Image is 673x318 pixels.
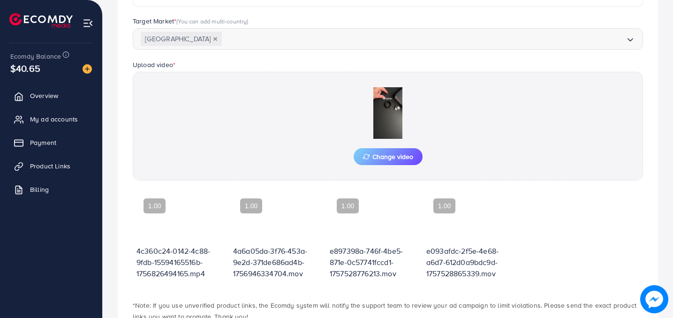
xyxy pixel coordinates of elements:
[10,61,40,75] span: $40.65
[7,133,95,152] a: Payment
[133,28,643,50] div: Search for option
[133,16,249,26] label: Target Market
[426,245,515,279] p: e093afdc-2f5e-4e68-a6d7-612d0a9bdc9d-1757528865339.mov
[30,161,70,171] span: Product Links
[30,91,58,100] span: Overview
[133,60,175,69] label: Upload video
[10,52,61,61] span: Ecomdy Balance
[7,110,95,129] a: My ad accounts
[7,157,95,175] a: Product Links
[330,245,419,279] p: e897398a-746f-4be5-871e-0c57741fccd1-1757528776213.mov
[354,148,423,165] button: Change video
[83,18,93,29] img: menu
[9,13,73,28] img: logo
[233,245,322,279] p: 4a6a05da-3f76-453a-9e2d-371de686ad4b-1756946334704.mov
[30,185,49,194] span: Billing
[7,180,95,199] a: Billing
[222,32,626,46] input: Search for option
[176,17,248,25] span: (You can add multi-country)
[30,138,56,147] span: Payment
[136,245,226,279] p: 4c360c24-0142-4c88-9fdb-15594165516b-1756826494165.mp4
[641,286,668,313] img: image
[213,37,218,41] button: Deselect Pakistan
[141,32,222,46] span: [GEOGRAPHIC_DATA]
[363,153,413,160] span: Change video
[7,86,95,105] a: Overview
[341,87,435,139] img: Preview Image
[83,64,92,74] img: image
[30,114,78,124] span: My ad accounts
